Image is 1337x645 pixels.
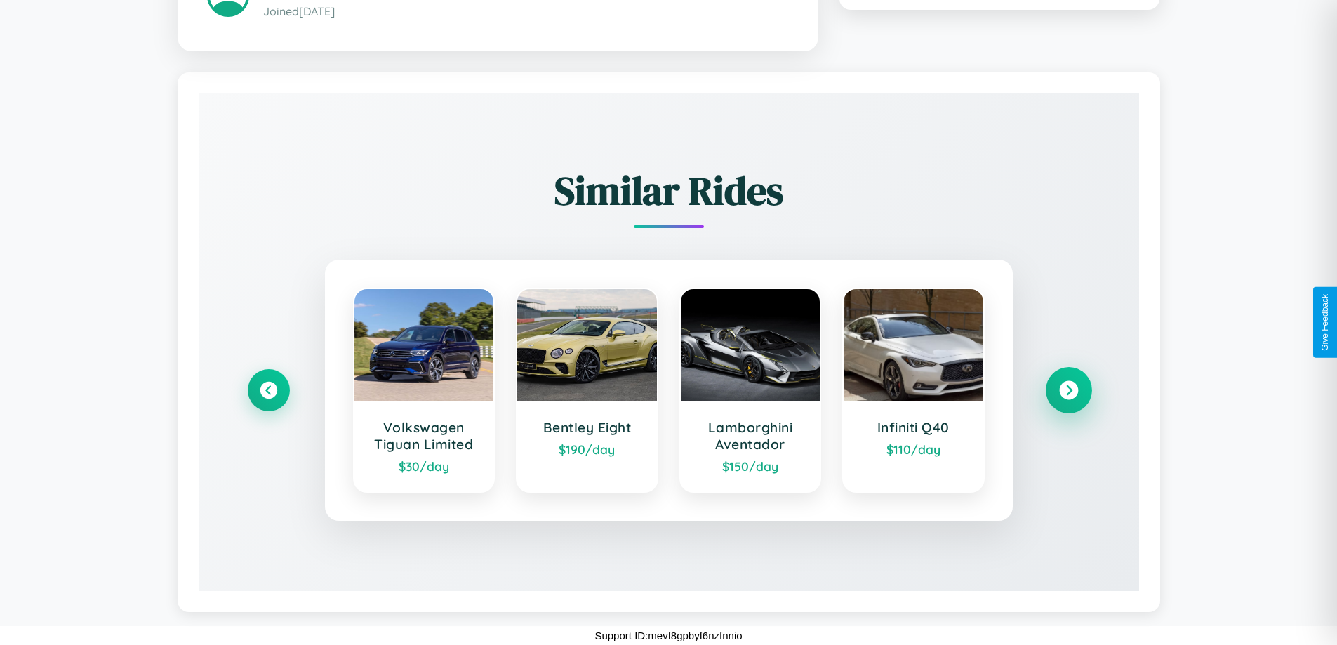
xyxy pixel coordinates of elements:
h3: Bentley Eight [531,419,643,436]
div: $ 190 /day [531,441,643,457]
div: $ 150 /day [695,458,806,474]
div: $ 30 /day [368,458,480,474]
a: Lamborghini Aventador$150/day [679,288,822,493]
a: Volkswagen Tiguan Limited$30/day [353,288,495,493]
a: Infiniti Q40$110/day [842,288,985,493]
h3: Infiniti Q40 [858,419,969,436]
p: Support ID: mevf8gpbyf6nzfnnio [594,626,742,645]
h3: Volkswagen Tiguan Limited [368,419,480,453]
div: Give Feedback [1320,294,1330,351]
h3: Lamborghini Aventador [695,419,806,453]
a: Bentley Eight$190/day [516,288,658,493]
h2: Similar Rides [248,164,1090,218]
div: $ 110 /day [858,441,969,457]
p: Joined [DATE] [263,1,789,22]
